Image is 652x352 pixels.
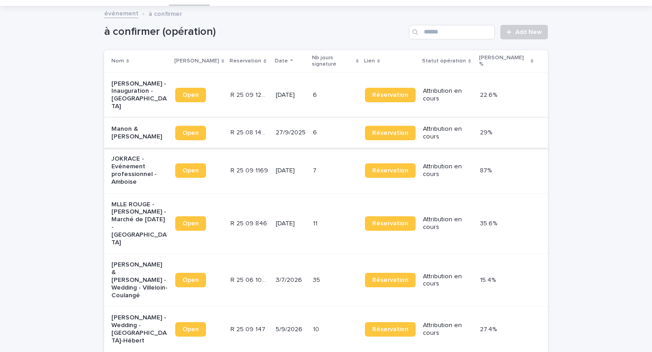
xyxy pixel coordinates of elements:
p: Manon & [PERSON_NAME] [111,125,168,141]
p: 15.4% [480,275,498,284]
p: [PERSON_NAME] - Wedding - [GEOGRAPHIC_DATA]-Hébert [111,314,168,344]
p: 27/9/2025 [276,129,306,137]
span: Open [182,130,199,136]
a: Open [175,273,206,287]
p: [DATE] [276,220,306,228]
p: Lien [364,56,375,66]
p: R 25 09 147 [230,324,267,333]
a: Open [175,322,206,337]
p: [PERSON_NAME] [174,56,219,66]
span: Réservation [372,326,408,333]
a: Réservation [365,273,416,287]
p: 10 [313,324,321,333]
p: 87% [480,165,494,175]
p: Date [275,56,288,66]
span: Open [182,92,199,98]
p: [PERSON_NAME] % [479,53,528,70]
p: Attribution en cours [423,163,473,178]
p: R 25 08 1497 [230,127,270,137]
p: Nom [111,56,124,66]
span: Réservation [372,130,408,136]
p: Reservation [230,56,261,66]
p: 11 [313,218,319,228]
tr: Manon & [PERSON_NAME]OpenR 25 08 1497R 25 08 1497 27/9/202566 RéservationAttribution en cours29%29% [104,118,548,148]
tr: [PERSON_NAME] - Wedding - [GEOGRAPHIC_DATA]-HébertOpenR 25 09 147R 25 09 147 5/9/20261010 Réserva... [104,307,548,352]
p: Attribution en cours [423,87,473,103]
a: Réservation [365,163,416,178]
p: [DATE] [276,91,306,99]
span: Réservation [372,167,408,174]
a: Réservation [365,126,416,140]
tr: [PERSON_NAME] & [PERSON_NAME] - Wedding - Villeloin-CoulangéOpenR 25 06 1043R 25 06 1043 3/7/2026... [104,254,548,307]
p: MLLE ROUGE - [PERSON_NAME] - Marché de [DATE] - [GEOGRAPHIC_DATA] [111,201,168,247]
span: Réservation [372,220,408,227]
a: Réservation [365,322,416,337]
p: 6 [313,127,319,137]
a: Open [175,126,206,140]
p: R 25 09 846 [230,218,269,228]
a: Open [175,163,206,178]
h1: à confirmer (opération) [104,25,405,38]
a: événement [104,8,139,18]
p: JOKRACE - Evénement professionnel - Amboise [111,155,168,186]
p: 5/9/2026 [276,326,306,333]
p: [DATE] [276,167,306,175]
span: Add New [515,29,542,35]
span: Open [182,326,199,333]
p: à confirmer [149,8,182,18]
p: Attribution en cours [423,216,473,231]
a: Add New [500,25,548,39]
p: R 25 09 1169 [230,165,270,175]
p: R 25 06 1043 [230,275,270,284]
p: 29% [480,127,494,137]
p: Attribution en cours [423,322,473,337]
span: Réservation [372,92,408,98]
tr: [PERSON_NAME] - Inauguration - [GEOGRAPHIC_DATA]OpenR 25 09 1206R 25 09 1206 [DATE]66 Réservation... [104,72,548,118]
a: Open [175,216,206,231]
a: Réservation [365,88,416,102]
p: Attribution en cours [423,125,473,141]
p: 6 [313,90,319,99]
p: 3/7/2026 [276,276,306,284]
p: 7 [313,165,318,175]
p: 22.6% [480,90,499,99]
p: 27.4% [480,324,499,333]
p: [PERSON_NAME] & [PERSON_NAME] - Wedding - Villeloin-Coulangé [111,261,168,299]
p: Attribution en cours [423,273,473,288]
tr: MLLE ROUGE - [PERSON_NAME] - Marché de [DATE] - [GEOGRAPHIC_DATA]OpenR 25 09 846R 25 09 846 [DATE... [104,193,548,254]
p: R 25 09 1206 [230,90,270,99]
span: Réservation [372,277,408,283]
p: 35.6% [480,218,499,228]
a: Open [175,88,206,102]
span: Open [182,167,199,174]
p: 35 [313,275,322,284]
p: Nb jours signature [312,53,354,70]
a: Réservation [365,216,416,231]
span: Open [182,277,199,283]
p: Statut opération [422,56,466,66]
tr: JOKRACE - Evénement professionnel - AmboiseOpenR 25 09 1169R 25 09 1169 [DATE]77 RéservationAttri... [104,148,548,193]
p: [PERSON_NAME] - Inauguration - [GEOGRAPHIC_DATA] [111,80,168,110]
span: Open [182,220,199,227]
input: Search [409,25,495,39]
